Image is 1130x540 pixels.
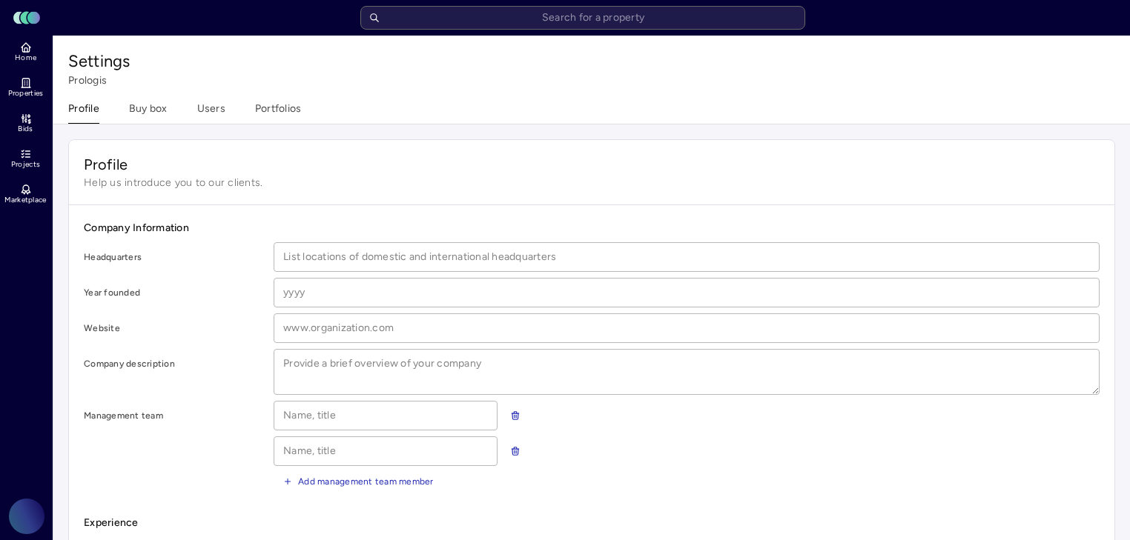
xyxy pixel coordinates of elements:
[274,243,1099,271] input: List locations of domestic and international headquarters
[68,101,301,124] div: Settings tabs
[11,160,40,169] span: Projects
[360,6,805,30] input: Search for a property
[274,279,1099,307] input: yyyy
[84,220,1100,236] span: Company Information
[274,401,497,430] input: Name, title
[68,74,107,87] span: Prologis
[84,250,262,264] label: Headquarters
[68,101,99,124] button: Profile
[274,472,443,491] button: Add management team member
[68,50,1115,73] h5: Settings
[274,314,1099,342] input: www.organization.com
[84,408,262,423] label: Management team
[274,437,497,465] input: Name, title
[84,285,262,300] label: Year founded
[84,176,1100,190] span: Help us introduce you to our clients.
[8,89,44,98] span: Properties
[84,515,1100,531] span: Experience
[255,101,302,124] button: Portfolios
[4,196,46,204] span: Marketplace
[18,124,33,133] span: Bids
[84,356,262,371] label: Company description
[197,101,225,124] button: Users
[84,155,1100,176] span: Profile
[298,474,434,489] span: Add management team member
[129,101,168,124] button: Buy box
[84,321,262,336] label: Website
[15,53,36,62] span: Home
